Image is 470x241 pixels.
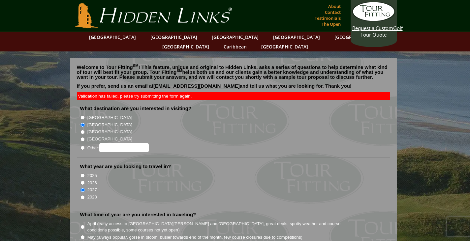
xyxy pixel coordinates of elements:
a: Caribbean [220,42,250,51]
a: Request a CustomGolf Tour Quote [352,2,395,38]
label: 2026 [87,180,97,186]
label: Other: [87,143,149,152]
a: [GEOGRAPHIC_DATA] [258,42,311,51]
p: Welcome to Tour Fitting ! This feature, unique and original to Hidden Links, asks a series of que... [77,65,390,79]
a: Testimonials [313,14,342,23]
p: If you prefer, send us an email at and tell us what you are looking for. Thank you! [77,83,390,93]
label: What year are you looking to travel in? [80,163,171,170]
label: 2027 [87,187,97,193]
a: The Open [320,19,342,29]
label: [GEOGRAPHIC_DATA] [87,136,132,142]
label: 2028 [87,194,97,200]
a: [GEOGRAPHIC_DATA] [208,32,262,42]
a: About [327,2,342,11]
label: May (always popular, gorse in bloom, busier towards end of the month, few course closures due to ... [87,234,302,241]
a: [GEOGRAPHIC_DATA] [86,32,139,42]
span: Request a Custom [352,25,393,31]
label: 2025 [87,172,97,179]
sup: SM [177,69,182,73]
a: [GEOGRAPHIC_DATA] [331,32,385,42]
label: What time of year are you interested in traveling? [80,211,196,218]
sup: SM [133,64,139,68]
label: What destination are you interested in visiting? [80,105,192,112]
label: [GEOGRAPHIC_DATA] [87,122,132,128]
label: [GEOGRAPHIC_DATA] [87,129,132,135]
label: [GEOGRAPHIC_DATA] [87,114,132,121]
a: [GEOGRAPHIC_DATA] [159,42,212,51]
a: [GEOGRAPHIC_DATA] [270,32,323,42]
div: Validation has failed, please try submitting the form again. [77,92,390,100]
a: [EMAIL_ADDRESS][DOMAIN_NAME] [153,83,240,89]
a: Contact [323,8,342,17]
label: April (easy access to [GEOGRAPHIC_DATA][PERSON_NAME] and [GEOGRAPHIC_DATA], great deals, spotty w... [87,221,353,233]
input: Other: [99,143,149,152]
a: [GEOGRAPHIC_DATA] [147,32,201,42]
